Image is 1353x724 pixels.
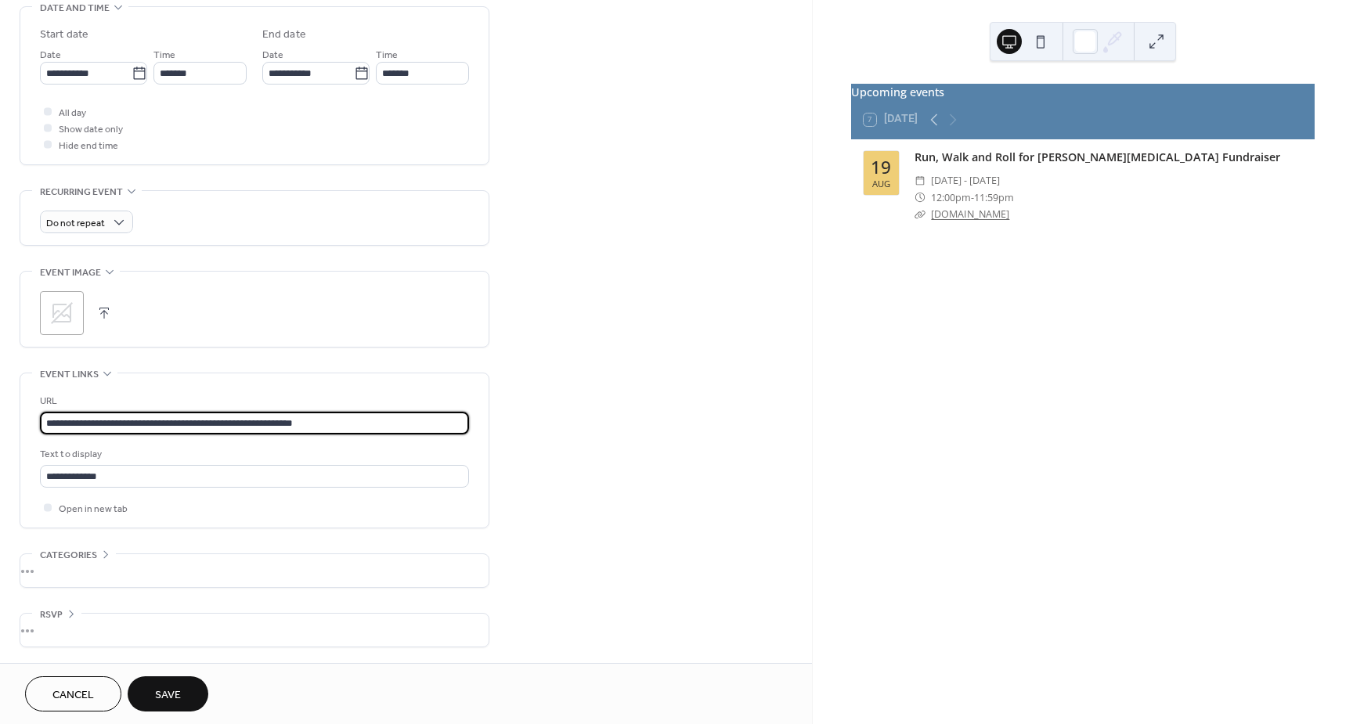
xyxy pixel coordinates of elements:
[262,27,306,43] div: End date
[155,687,181,704] span: Save
[376,47,398,63] span: Time
[915,206,925,222] div: ​
[871,159,891,177] div: 19
[974,189,1014,206] span: 11:59pm
[59,121,123,138] span: Show date only
[931,207,1009,221] a: [DOMAIN_NAME]
[40,265,101,281] span: Event image
[40,607,63,623] span: RSVP
[915,172,925,189] div: ​
[971,189,974,206] span: -
[20,614,489,647] div: •••
[915,149,1280,164] a: Run, Walk and Roll for [PERSON_NAME][MEDICAL_DATA] Fundraiser
[915,189,925,206] div: ​
[59,138,118,154] span: Hide end time
[851,84,1315,101] div: Upcoming events
[40,47,61,63] span: Date
[40,184,123,200] span: Recurring event
[20,554,489,587] div: •••
[931,189,971,206] span: 12:00pm
[40,446,466,463] div: Text to display
[40,393,466,409] div: URL
[25,676,121,711] button: Cancel
[872,179,890,188] div: Aug
[128,676,208,711] button: Save
[40,27,88,43] div: Start date
[262,47,283,63] span: Date
[40,291,84,335] div: ;
[52,687,94,704] span: Cancel
[40,366,99,383] span: Event links
[59,501,128,517] span: Open in new tab
[59,105,86,121] span: All day
[931,172,1000,189] span: [DATE] - [DATE]
[40,547,97,564] span: Categories
[46,214,105,232] span: Do not repeat
[153,47,175,63] span: Time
